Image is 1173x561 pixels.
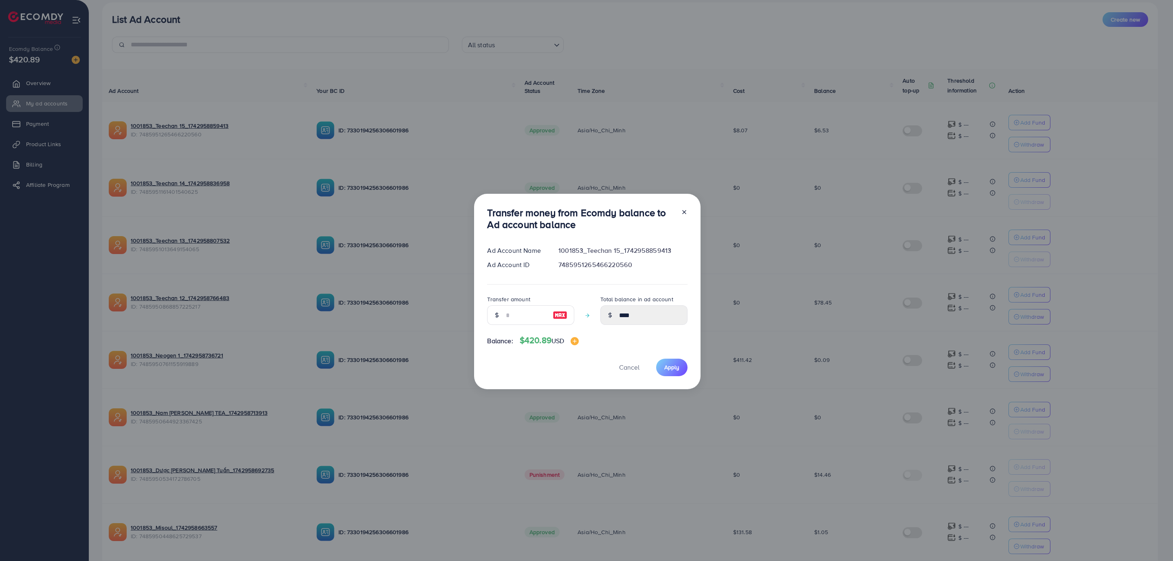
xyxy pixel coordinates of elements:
[609,359,650,376] button: Cancel
[571,337,579,345] img: image
[553,310,567,320] img: image
[481,246,552,255] div: Ad Account Name
[664,363,679,371] span: Apply
[619,363,639,372] span: Cancel
[656,359,688,376] button: Apply
[552,246,694,255] div: 1001853_Teechan 15_1742958859413
[600,295,673,303] label: Total balance in ad account
[1138,524,1167,555] iframe: Chat
[520,335,579,346] h4: $420.89
[487,336,513,346] span: Balance:
[552,260,694,270] div: 7485951265466220560
[487,295,530,303] label: Transfer amount
[551,336,564,345] span: USD
[481,260,552,270] div: Ad Account ID
[487,207,674,230] h3: Transfer money from Ecomdy balance to Ad account balance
